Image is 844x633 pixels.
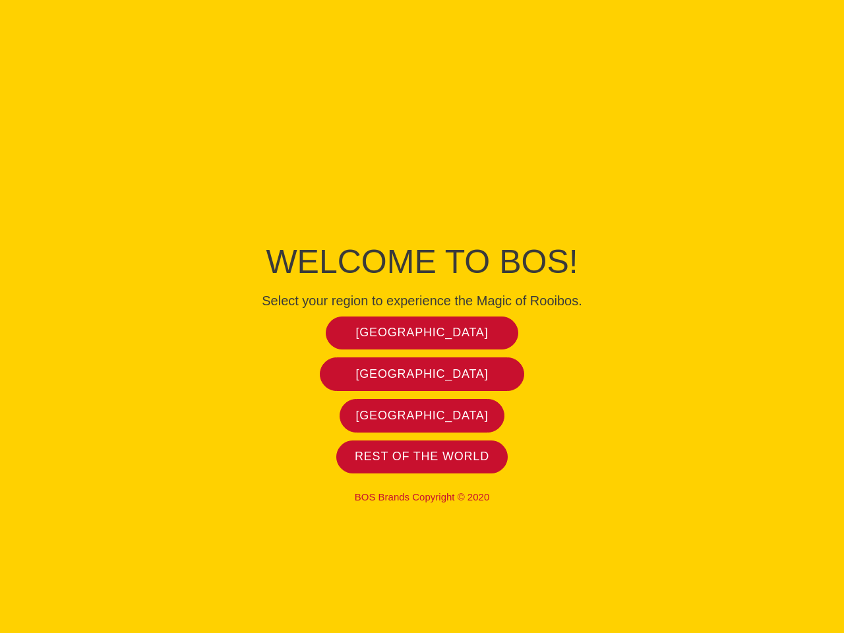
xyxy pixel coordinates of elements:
[355,449,489,464] span: Rest of the world
[125,239,719,285] h1: Welcome to BOS!
[340,399,504,433] a: [GEOGRAPHIC_DATA]
[356,408,489,423] span: [GEOGRAPHIC_DATA]
[356,367,489,382] span: [GEOGRAPHIC_DATA]
[326,316,519,350] a: [GEOGRAPHIC_DATA]
[320,357,525,391] a: [GEOGRAPHIC_DATA]
[125,491,719,503] p: BOS Brands Copyright © 2020
[373,125,471,224] img: Bos Brands
[356,325,489,340] span: [GEOGRAPHIC_DATA]
[336,440,508,474] a: Rest of the world
[125,293,719,309] h4: Select your region to experience the Magic of Rooibos.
